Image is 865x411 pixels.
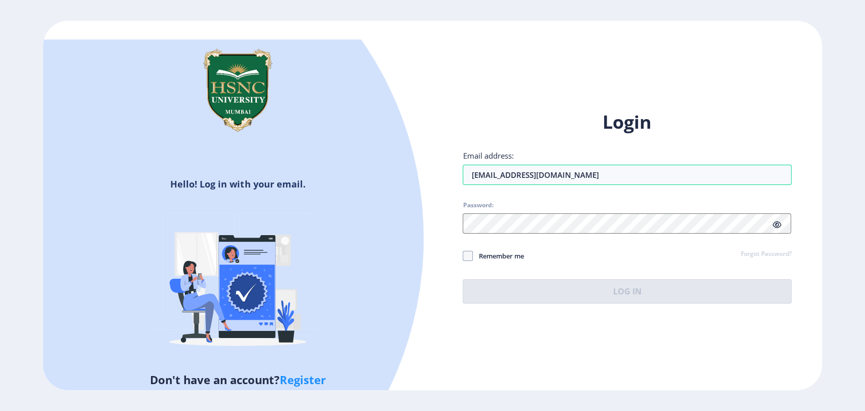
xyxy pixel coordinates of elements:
img: Verified-rafiki.svg [149,194,326,371]
button: Log In [463,279,791,304]
label: Email address: [463,151,513,161]
label: Password: [463,201,493,209]
h1: Login [463,110,791,134]
a: Forgot Password? [741,250,792,259]
h5: Don't have an account? [51,371,425,388]
span: Remember me [473,250,523,262]
img: hsnc.png [187,40,288,141]
a: Register [280,372,326,387]
input: Email address [463,165,791,185]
